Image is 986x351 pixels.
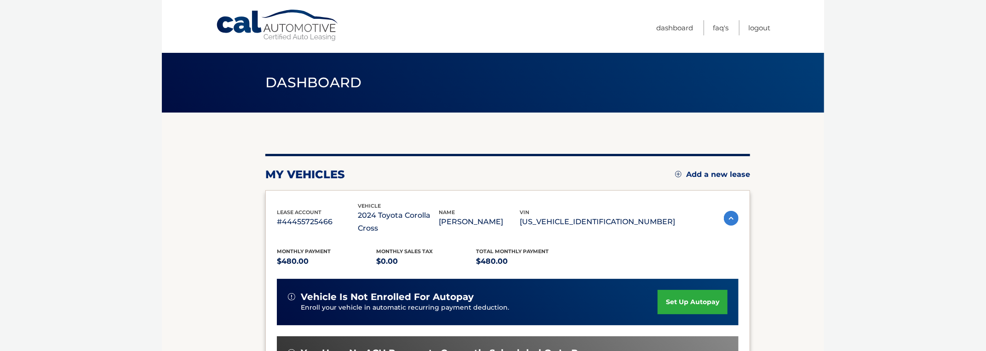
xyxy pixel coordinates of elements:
p: [US_VEHICLE_IDENTIFICATION_NUMBER] [520,215,675,228]
span: vehicle is not enrolled for autopay [301,291,474,303]
img: add.svg [675,171,682,177]
p: 2024 Toyota Corolla Cross [358,209,439,235]
a: set up autopay [658,290,728,314]
span: Monthly Payment [277,248,331,255]
span: name [439,209,455,215]
img: accordion-active.svg [724,211,739,226]
p: $480.00 [277,255,377,268]
a: Cal Automotive [216,9,340,42]
span: vin [520,209,529,215]
img: alert-white.svg [288,293,295,300]
p: $0.00 [377,255,476,268]
span: lease account [277,209,321,215]
span: vehicle [358,203,381,209]
p: #44455725466 [277,215,358,228]
a: Logout [748,20,770,35]
p: Enroll your vehicle in automatic recurring payment deduction. [301,303,658,313]
span: Total Monthly Payment [476,248,549,255]
p: $480.00 [476,255,576,268]
span: Dashboard [265,74,362,91]
span: Monthly sales Tax [377,248,433,255]
a: Add a new lease [675,170,750,179]
p: [PERSON_NAME] [439,215,520,228]
a: FAQ's [713,20,728,35]
a: Dashboard [656,20,693,35]
h2: my vehicles [265,168,345,181]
